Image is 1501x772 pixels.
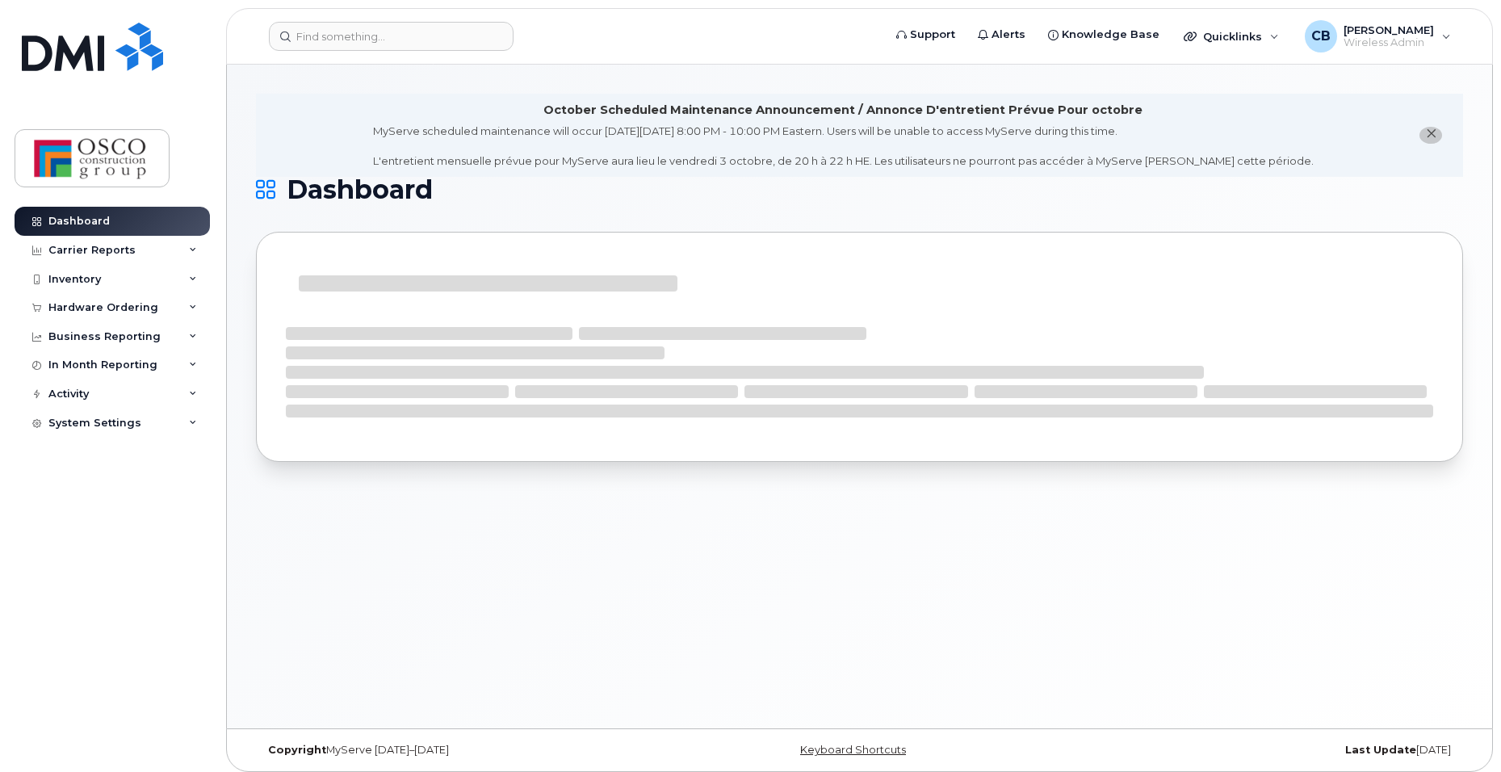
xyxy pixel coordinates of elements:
span: Dashboard [287,178,433,202]
strong: Last Update [1345,744,1416,756]
strong: Copyright [268,744,326,756]
div: MyServe [DATE]–[DATE] [256,744,658,757]
button: close notification [1419,127,1442,144]
div: MyServe scheduled maintenance will occur [DATE][DATE] 8:00 PM - 10:00 PM Eastern. Users will be u... [373,124,1314,169]
div: October Scheduled Maintenance Announcement / Annonce D'entretient Prévue Pour octobre [543,102,1143,119]
a: Keyboard Shortcuts [800,744,906,756]
div: [DATE] [1061,744,1463,757]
